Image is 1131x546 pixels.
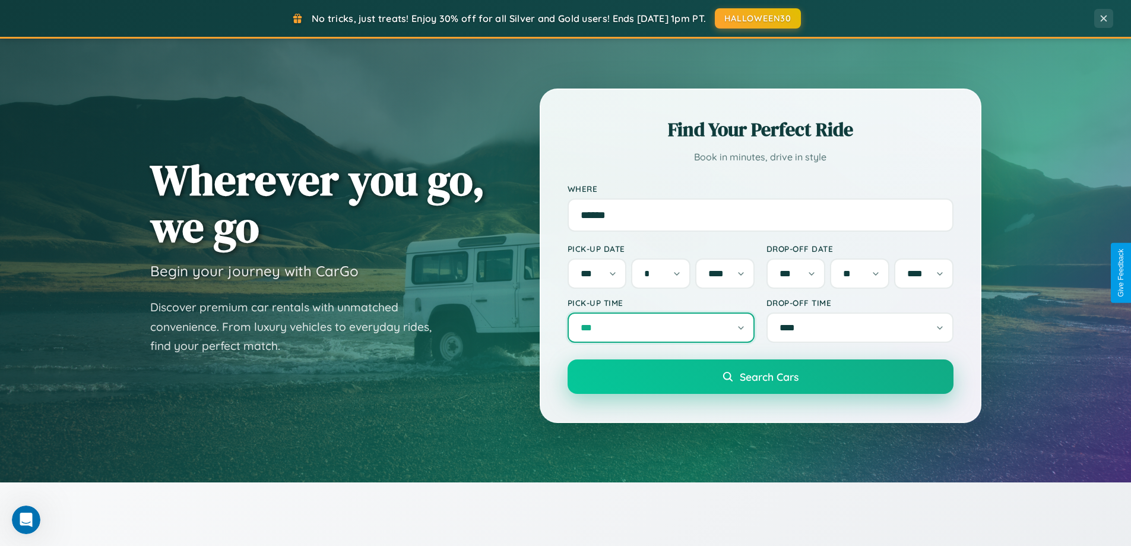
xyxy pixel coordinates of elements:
[715,8,801,29] button: HALLOWEEN30
[150,262,359,280] h3: Begin your journey with CarGo
[740,370,799,383] span: Search Cars
[150,298,447,356] p: Discover premium car rentals with unmatched convenience. From luxury vehicles to everyday rides, ...
[568,298,755,308] label: Pick-up Time
[568,149,953,166] p: Book in minutes, drive in style
[568,184,953,194] label: Where
[312,12,706,24] span: No tricks, just treats! Enjoy 30% off for all Silver and Gold users! Ends [DATE] 1pm PT.
[766,244,953,254] label: Drop-off Date
[150,156,485,250] h1: Wherever you go, we go
[766,298,953,308] label: Drop-off Time
[12,506,40,534] iframe: Intercom live chat
[1117,249,1125,297] div: Give Feedback
[568,359,953,394] button: Search Cars
[568,244,755,254] label: Pick-up Date
[568,116,953,143] h2: Find Your Perfect Ride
